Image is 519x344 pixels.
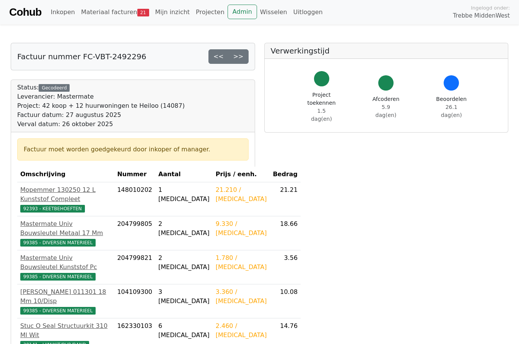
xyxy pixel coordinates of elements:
div: Project: 42 koop + 12 huurwoningen te Heiloo (14087) [17,101,185,110]
a: Wisselen [257,5,290,20]
div: 21.210 / [MEDICAL_DATA] [216,185,267,204]
a: Projecten [193,5,228,20]
div: Leverancier: Mastermate [17,92,185,101]
span: Ingelogd onder: [471,4,510,11]
th: Nummer [114,167,155,182]
div: Status: [17,83,185,129]
div: 6 [MEDICAL_DATA] [158,321,210,340]
div: 2 [MEDICAL_DATA] [158,253,210,272]
div: 9.330 / [MEDICAL_DATA] [216,219,267,238]
a: Mijn inzicht [152,5,193,20]
a: >> [228,49,249,64]
a: Mastermate Univ Bouwsleutel Kunststof Pc99385 - DIVERSEN MATERIEEL [20,253,111,281]
span: 5.9 dag(en) [376,104,397,118]
td: 21.21 [270,182,301,216]
a: Uitloggen [290,5,326,20]
td: 18.66 [270,216,301,250]
td: 3.56 [270,250,301,284]
span: 1.5 dag(en) [311,108,332,122]
span: 99385 - DIVERSEN MATERIEEL [20,239,96,247]
th: Bedrag [270,167,301,182]
th: Aantal [155,167,213,182]
a: [PERSON_NAME] 011301 18 Mm 10/Disp99385 - DIVERSEN MATERIEEL [20,287,111,315]
div: 2 [MEDICAL_DATA] [158,219,210,238]
div: Mastermate Univ Bouwsleutel Kunststof Pc [20,253,111,272]
span: 99385 - DIVERSEN MATERIEEL [20,307,96,315]
th: Omschrijving [17,167,114,182]
td: 204799821 [114,250,155,284]
span: 99385 - DIVERSEN MATERIEEL [20,273,96,281]
span: Trebbe MiddenWest [453,11,510,20]
div: Project toekennen [307,91,336,123]
a: Cohub [9,3,41,21]
div: 1.780 / [MEDICAL_DATA] [216,253,267,272]
a: Mopemmer 130250 12 L Kunststof Compleet92393 - KEETBEHOEFTEN [20,185,111,213]
td: 104109300 [114,284,155,318]
a: << [208,49,229,64]
div: Factuur moet worden goedgekeurd door inkoper of manager. [24,145,242,154]
span: 21 [137,9,149,16]
div: Verval datum: 26 oktober 2025 [17,120,185,129]
span: 92393 - KEETBEHOEFTEN [20,205,85,213]
th: Prijs / eenh. [213,167,270,182]
div: 3.360 / [MEDICAL_DATA] [216,287,267,306]
div: Stuc O Seal Structuurkit 310 Ml Wit [20,321,111,340]
a: Materiaal facturen21 [78,5,152,20]
div: 1 [MEDICAL_DATA] [158,185,210,204]
span: 26.1 dag(en) [441,104,462,118]
div: Afcoderen [373,95,400,119]
div: Factuur datum: 27 augustus 2025 [17,110,185,120]
h5: Verwerkingstijd [271,46,502,55]
div: 2.460 / [MEDICAL_DATA] [216,321,267,340]
div: Mastermate Univ Bouwsleutel Metaal 17 Mm [20,219,111,238]
div: Mopemmer 130250 12 L Kunststof Compleet [20,185,111,204]
a: Mastermate Univ Bouwsleutel Metaal 17 Mm99385 - DIVERSEN MATERIEEL [20,219,111,247]
div: [PERSON_NAME] 011301 18 Mm 10/Disp [20,287,111,306]
h5: Factuur nummer FC-VBT-2492296 [17,52,146,61]
div: Beoordelen [436,95,467,119]
td: 148010202 [114,182,155,216]
td: 204799805 [114,216,155,250]
div: 3 [MEDICAL_DATA] [158,287,210,306]
a: Admin [228,5,257,19]
div: Gecodeerd [39,84,70,92]
td: 10.08 [270,284,301,318]
a: Inkopen [47,5,78,20]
